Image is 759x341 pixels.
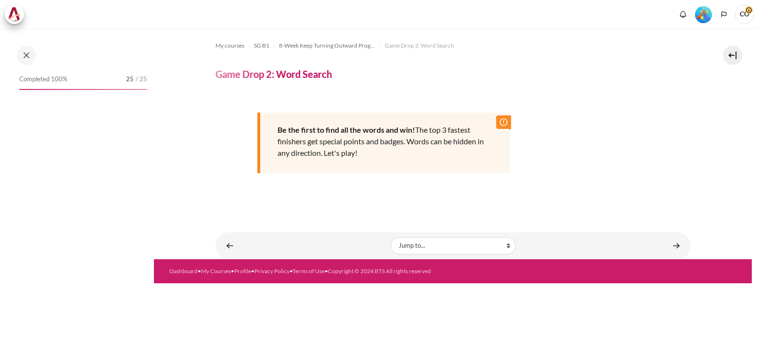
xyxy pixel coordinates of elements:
a: Copyright © 2024 BTS All rights reserved [328,267,431,275]
img: Architeck [8,7,21,22]
iframe: Game Drop 2: Word Search [215,203,691,203]
img: Level #5 [695,6,712,23]
span: Game Drop 2: Word Search [385,41,454,50]
span: My courses [215,41,244,50]
p: The top 3 fastest finishers get special points and badges. Words can be hidden in any direction. ... [278,124,487,159]
a: Privacy Policy [254,267,290,275]
strong: Be the first to find all the words and win! [278,125,415,134]
a: Game Drop 2: Word Search [385,40,454,51]
a: My courses [215,40,244,51]
div: • • • • • [169,267,481,276]
a: My Courses [201,267,231,275]
div: Level #5 [695,5,712,23]
span: / 25 [136,75,147,84]
a: Week 7: Taking Responsibility ► [667,236,686,255]
nav: Navigation bar [215,38,691,53]
span: Completed 100% [19,75,67,84]
span: SG B1 [254,41,269,50]
span: 25 [126,75,134,84]
div: Show notification window with no new notifications [676,7,690,22]
a: Dashboard [169,267,198,275]
span: CO [735,5,754,24]
span: 8-Week Keep Turning Outward Program [279,41,375,50]
a: User menu [735,5,754,24]
div: 100% [19,89,147,90]
a: Architeck Architeck [5,5,29,24]
a: 8-Week Keep Turning Outward Program [279,40,375,51]
section: Content [154,28,752,259]
a: Level #5 [691,5,716,23]
h4: Game Drop 2: Word Search [215,68,332,80]
a: ◄ Week 6: How We See Others [220,236,240,255]
button: Languages [717,7,731,22]
a: Terms of Use [292,267,325,275]
a: Profile [234,267,251,275]
a: SG B1 [254,40,269,51]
